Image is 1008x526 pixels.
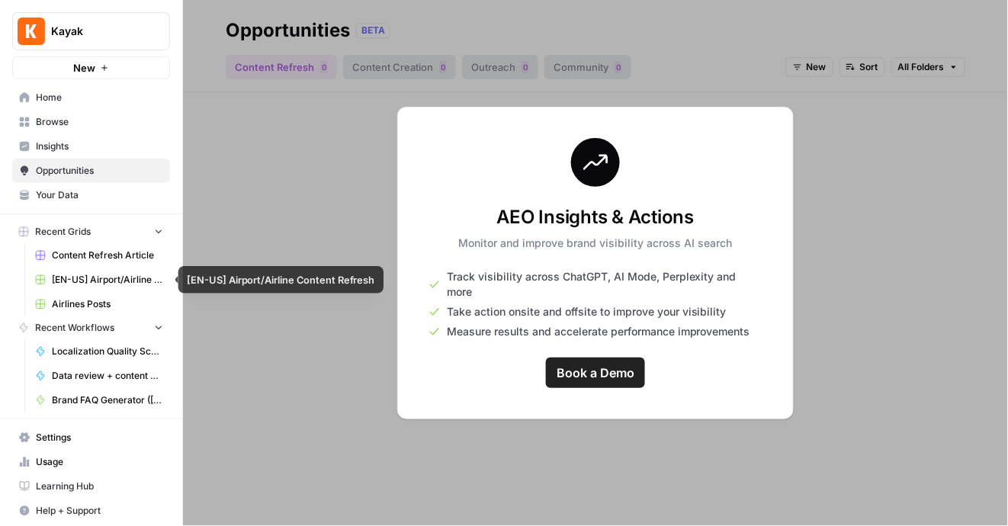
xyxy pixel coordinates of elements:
span: Measure results and accelerate performance improvements [447,324,750,339]
span: [EN-US] Airport/Airline Content Refresh [52,273,163,287]
a: Your Data [12,183,170,207]
a: Brand FAQ Generator ([PERSON_NAME]) [28,388,170,412]
a: [EN-US] Airport/Airline Content Refresh [28,268,170,292]
span: Usage [36,455,163,469]
span: Localization Quality Scoring [52,345,163,358]
img: Kayak Logo [18,18,45,45]
p: Monitor and improve brand visibility across AI search [459,236,733,251]
a: Localization Quality Scoring [28,339,170,364]
a: Book a Demo [546,358,645,388]
span: New [73,60,95,75]
button: Recent Workflows [12,316,170,339]
span: Insights [36,140,163,153]
span: Help + Support [36,504,163,518]
span: Browse [36,115,163,129]
span: Data review + content creation for Where is Hot [52,369,163,383]
button: New [12,56,170,79]
span: Home [36,91,163,104]
button: Recent Grids [12,220,170,243]
span: Learning Hub [36,479,163,493]
span: Book a Demo [557,364,634,382]
a: Settings [12,425,170,450]
span: Brand FAQ Generator ([PERSON_NAME]) [52,393,163,407]
a: Data review + content creation for Where is Hot [28,364,170,388]
a: Insights [12,134,170,159]
span: Recent Grids [35,225,91,239]
span: Take action onsite and offsite to improve your visibility [447,304,727,319]
a: Browse [12,110,170,134]
span: Content Refresh Article [52,249,163,262]
span: Airlines Posts [52,297,163,311]
a: Airlines Posts [28,292,170,316]
span: Settings [36,431,163,444]
a: Usage [12,450,170,474]
span: Track visibility across ChatGPT, AI Mode, Perplexity and more [447,269,762,300]
a: Learning Hub [12,474,170,499]
button: Help + Support [12,499,170,523]
span: Recent Workflows [35,321,114,335]
span: Kayak [51,24,143,39]
span: Your Data [36,188,163,202]
span: Opportunities [36,164,163,178]
a: Home [12,85,170,110]
a: Opportunities [12,159,170,183]
button: Workspace: Kayak [12,12,170,50]
h3: AEO Insights & Actions [459,205,733,229]
a: Content Refresh Article [28,243,170,268]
